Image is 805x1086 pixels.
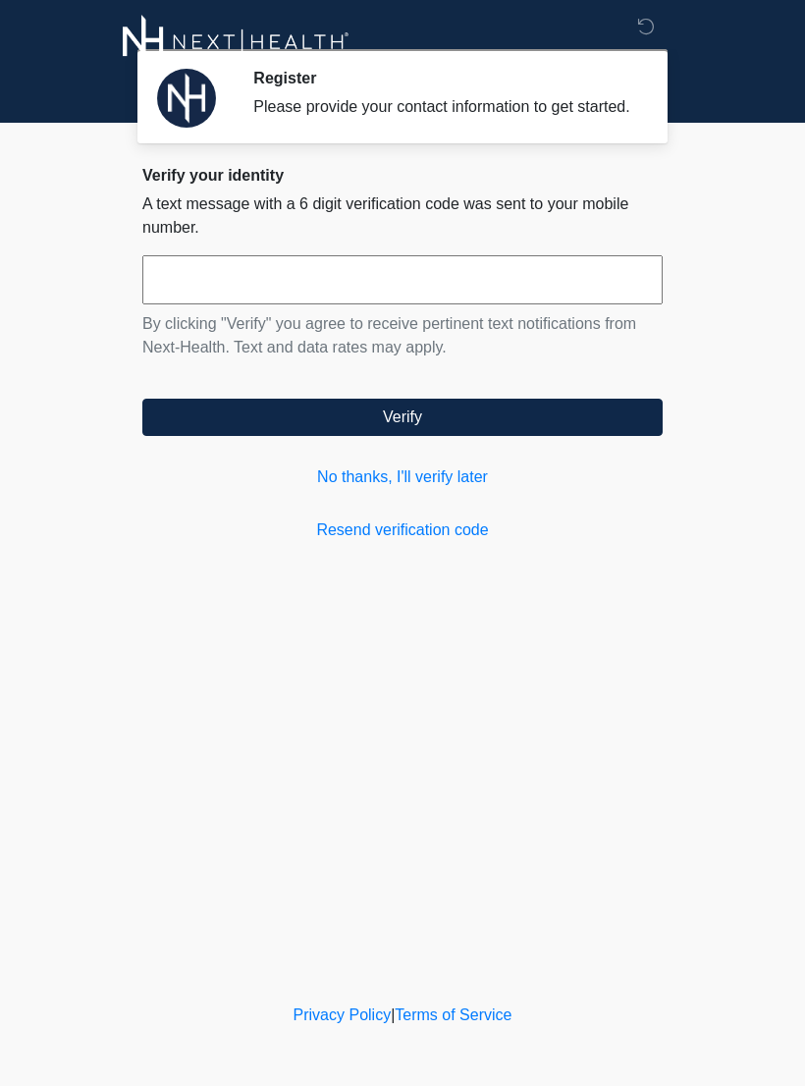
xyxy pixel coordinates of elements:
a: Terms of Service [395,1006,511,1023]
img: Agent Avatar [157,69,216,128]
p: By clicking "Verify" you agree to receive pertinent text notifications from Next-Health. Text and... [142,312,663,359]
p: A text message with a 6 digit verification code was sent to your mobile number. [142,192,663,240]
h2: Verify your identity [142,166,663,185]
button: Verify [142,399,663,436]
a: No thanks, I'll verify later [142,465,663,489]
a: Resend verification code [142,518,663,542]
a: | [391,1006,395,1023]
a: Privacy Policy [294,1006,392,1023]
div: Please provide your contact information to get started. [253,95,633,119]
img: Next-Health Logo [123,15,349,69]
